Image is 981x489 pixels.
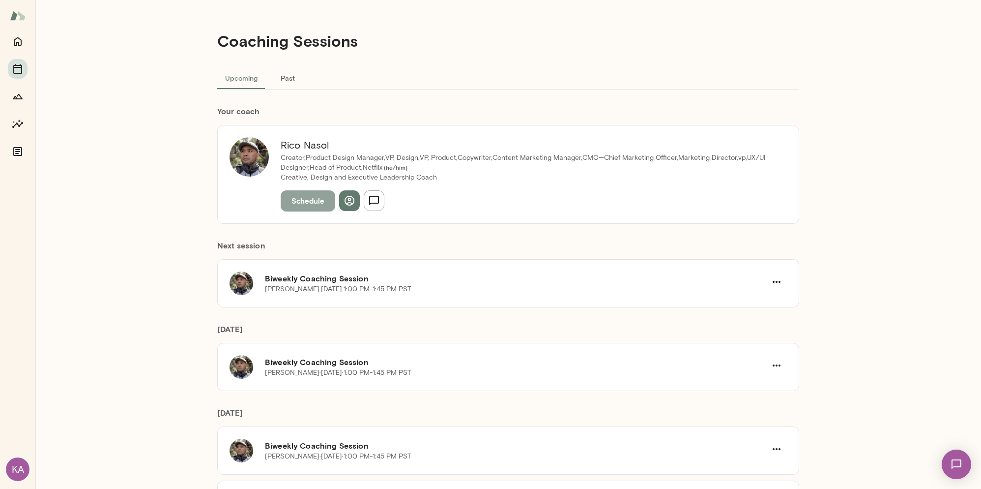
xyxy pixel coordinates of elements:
button: Documents [8,142,28,161]
p: [PERSON_NAME] · [DATE] · 1:00 PM-1:45 PM PST [265,452,411,461]
span: ( he/him ) [382,164,407,171]
button: Insights [8,114,28,134]
h6: Biweekly Coaching Session [265,440,766,452]
button: View profile [339,190,360,211]
h6: [DATE] [217,323,799,343]
p: Creator,Product Design Manager,VP, Design,VP, Product,Copywriter,Content Marketing Manager,CMO—Ch... [281,153,775,173]
h6: Next session [217,240,799,259]
p: [PERSON_NAME] · [DATE] · 1:00 PM-1:45 PM PST [265,368,411,378]
h6: Your coach [217,105,799,117]
p: Creative, Design and Executive Leadership Coach [281,173,775,183]
h6: [DATE] [217,407,799,427]
img: Mento [10,6,26,25]
button: Send message [364,190,384,211]
h6: Biweekly Coaching Session [265,356,766,368]
button: Sessions [8,59,28,79]
h6: Rico Nasol [281,137,775,153]
button: Growth Plan [8,87,28,106]
button: Schedule [281,190,335,211]
div: basic tabs example [217,66,799,90]
h4: Coaching Sessions [217,31,358,50]
img: Rico Nasol [230,137,269,177]
button: Past [265,66,310,90]
h6: Biweekly Coaching Session [265,273,766,284]
button: Upcoming [217,66,265,90]
p: [PERSON_NAME] · [DATE] · 1:00 PM-1:45 PM PST [265,284,411,294]
div: KA [6,458,29,481]
button: Home [8,31,28,51]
